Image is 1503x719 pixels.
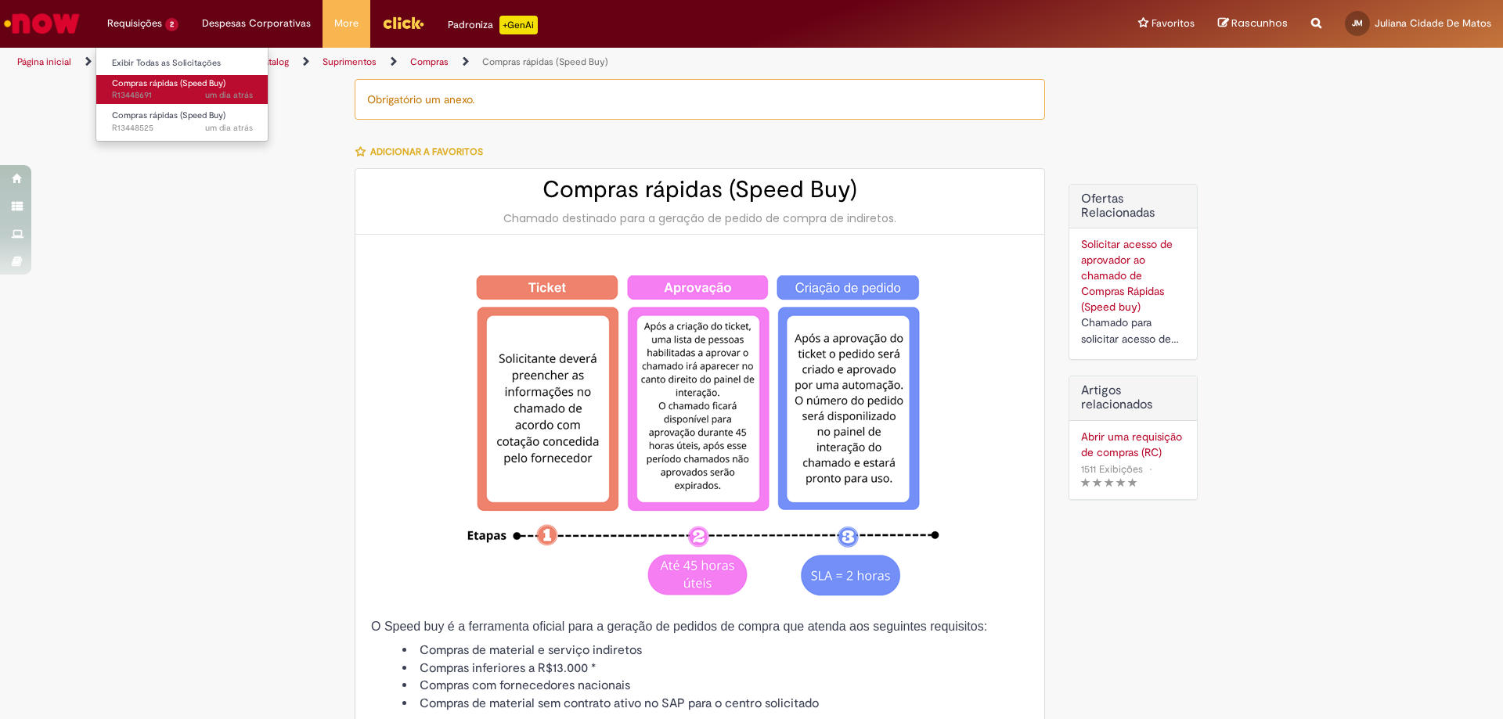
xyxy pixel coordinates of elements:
[2,8,82,39] img: ServiceNow
[205,122,253,134] time: 26/08/2025 14:08:58
[112,77,225,89] span: Compras rápidas (Speed Buy)
[112,89,253,102] span: R13448691
[205,89,253,101] span: um dia atrás
[1069,184,1198,360] div: Ofertas Relacionadas
[1081,462,1143,476] span: 1511 Exibições
[499,16,538,34] p: +GenAi
[1081,315,1185,347] div: Chamado para solicitar acesso de aprovador ao ticket de Speed buy
[371,177,1029,203] h2: Compras rápidas (Speed Buy)
[370,146,483,158] span: Adicionar a Favoritos
[1152,16,1195,31] span: Favoritos
[1081,192,1185,220] h2: Ofertas Relacionadas
[355,135,492,168] button: Adicionar a Favoritos
[334,16,359,31] span: More
[448,16,538,34] div: Padroniza
[112,122,253,135] span: R13448525
[482,56,608,68] a: Compras rápidas (Speed Buy)
[371,210,1029,226] div: Chamado destinado para a geração de pedido de compra de indiretos.
[371,620,987,633] span: O Speed buy é a ferramenta oficial para a geração de pedidos de compra que atenda aos seguintes r...
[1081,429,1185,460] a: Abrir uma requisição de compras (RC)
[1218,16,1288,31] a: Rascunhos
[1146,458,1155,480] span: •
[1231,16,1288,31] span: Rascunhos
[107,16,162,31] span: Requisições
[205,122,253,134] span: um dia atrás
[1081,384,1185,412] h3: Artigos relacionados
[96,47,269,142] ul: Requisições
[1352,18,1363,28] span: JM
[402,677,1029,695] li: Compras com fornecedores nacionais
[1375,16,1491,30] span: Juliana Cidade De Matos
[355,79,1045,120] div: Obrigatório um anexo.
[410,56,449,68] a: Compras
[17,56,71,68] a: Página inicial
[96,107,269,136] a: Aberto R13448525 : Compras rápidas (Speed Buy)
[323,56,377,68] a: Suprimentos
[96,75,269,104] a: Aberto R13448691 : Compras rápidas (Speed Buy)
[112,110,225,121] span: Compras rápidas (Speed Buy)
[205,89,253,101] time: 26/08/2025 14:34:06
[12,48,990,77] ul: Trilhas de página
[402,660,1029,678] li: Compras inferiores a R$13.000 *
[202,16,311,31] span: Despesas Corporativas
[165,18,178,31] span: 2
[402,642,1029,660] li: Compras de material e serviço indiretos
[402,695,1029,713] li: Compras de material sem contrato ativo no SAP para o centro solicitado
[1081,237,1173,314] a: Solicitar acesso de aprovador ao chamado de Compras Rápidas (Speed buy)
[382,11,424,34] img: click_logo_yellow_360x200.png
[96,55,269,72] a: Exibir Todas as Solicitações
